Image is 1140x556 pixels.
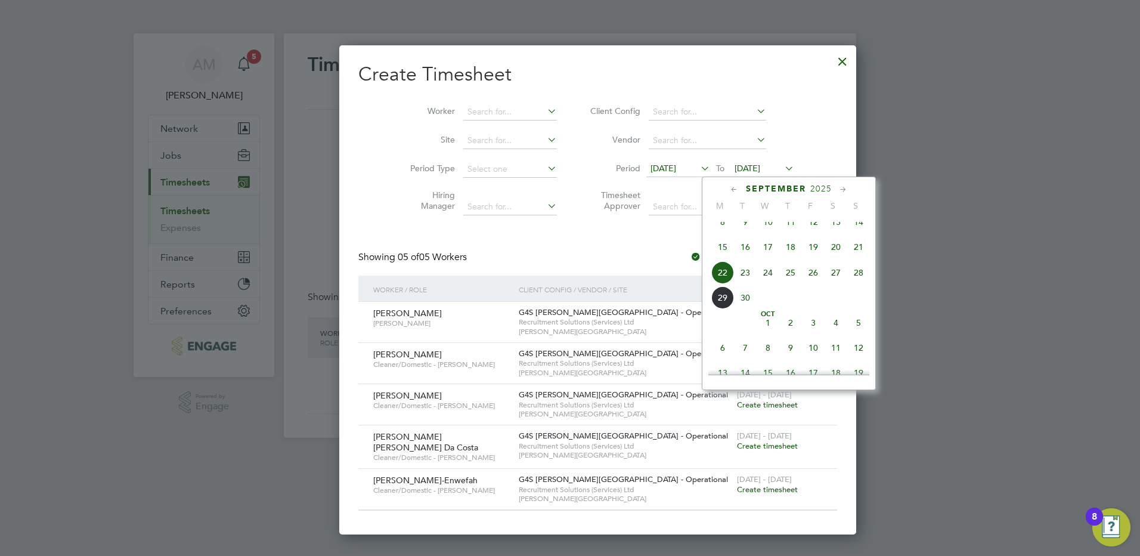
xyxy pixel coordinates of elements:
span: 8 [711,211,734,233]
span: G4S [PERSON_NAME][GEOGRAPHIC_DATA] - Operational [519,348,728,359]
span: 17 [802,362,825,384]
label: Site [401,134,455,145]
span: 6 [711,336,734,359]
span: 15 [757,362,779,384]
label: Vendor [587,134,640,145]
span: 1 [757,311,779,334]
span: G4S [PERSON_NAME][GEOGRAPHIC_DATA] - Operational [519,390,728,400]
input: Search for... [463,104,557,121]
span: [PERSON_NAME][GEOGRAPHIC_DATA] [519,450,731,460]
span: Cleaner/Domestic - [PERSON_NAME] [373,401,510,410]
span: [PERSON_NAME][GEOGRAPHIC_DATA] [519,494,731,504]
button: Open Resource Center, 8 new notifications [1092,508,1130,546]
div: Client Config / Vendor / Site [516,276,734,303]
span: [PERSON_NAME] [373,319,510,328]
input: Select one [463,161,557,178]
span: 23 [734,261,757,284]
span: 28 [847,261,870,284]
span: [PERSON_NAME][GEOGRAPHIC_DATA] [519,409,731,419]
span: [PERSON_NAME][GEOGRAPHIC_DATA] [519,368,731,378]
span: Cleaner/Domestic - [PERSON_NAME] [373,453,510,462]
input: Search for... [649,104,766,121]
label: Hiring Manager [401,190,455,211]
span: 15 [711,236,734,258]
span: 22 [711,261,734,284]
span: G4S [PERSON_NAME][GEOGRAPHIC_DATA] - Operational [519,474,728,484]
span: 05 Workers [398,251,467,263]
span: Recruitment Solutions (Services) Ltd [519,485,731,495]
span: S [822,200,844,211]
span: Oct [757,311,779,317]
span: Recruitment Solutions (Services) Ltd [519,400,731,410]
span: 19 [847,362,870,384]
div: Showing [358,251,469,264]
span: 11 [779,211,802,233]
input: Search for... [463,132,557,149]
span: S [844,200,867,211]
span: [DATE] [650,163,676,174]
span: 10 [757,211,779,233]
span: Cleaner/Domestic - [PERSON_NAME] [373,360,510,369]
span: [DATE] - [DATE] [737,474,792,484]
span: 11 [825,336,847,359]
span: Recruitment Solutions (Services) Ltd [519,359,731,368]
label: Worker [401,106,455,116]
span: Recruitment Solutions (Services) Ltd [519,441,731,451]
span: 26 [802,261,825,284]
span: [PERSON_NAME]-Enwefah [373,475,478,486]
div: Worker / Role [370,276,516,303]
span: 14 [734,362,757,384]
span: [PERSON_NAME][GEOGRAPHIC_DATA] [519,327,731,336]
span: 24 [757,261,779,284]
label: Period [587,163,640,174]
span: 18 [779,236,802,258]
span: 29 [711,286,734,309]
span: 9 [779,336,802,359]
span: To [712,160,728,176]
span: 30 [734,286,757,309]
span: [PERSON_NAME] [373,390,442,401]
input: Search for... [649,199,766,215]
label: Timesheet Approver [587,190,640,211]
span: 25 [779,261,802,284]
span: Create timesheet [737,484,798,495]
span: [DATE] [735,163,760,174]
span: 5 [847,311,870,334]
span: 27 [825,261,847,284]
span: [PERSON_NAME] [373,349,442,360]
span: W [754,200,776,211]
span: 3 [802,311,825,334]
label: Period Type [401,163,455,174]
span: 13 [711,362,734,384]
div: 8 [1092,517,1097,532]
span: 16 [779,362,802,384]
span: 12 [847,336,870,359]
input: Search for... [463,199,557,215]
span: September [746,184,806,194]
span: 2025 [810,184,832,194]
input: Search for... [649,132,766,149]
span: 19 [802,236,825,258]
span: 20 [825,236,847,258]
span: 2 [779,311,802,334]
span: 7 [734,336,757,359]
span: [DATE] - [DATE] [737,390,792,400]
span: 17 [757,236,779,258]
span: G4S [PERSON_NAME][GEOGRAPHIC_DATA] - Operational [519,307,728,317]
span: 14 [847,211,870,233]
span: 12 [802,211,825,233]
span: 8 [757,336,779,359]
span: T [776,200,799,211]
span: 10 [802,336,825,359]
span: [PERSON_NAME] [373,308,442,319]
span: [DATE] - [DATE] [737,431,792,441]
label: Hide created timesheets [690,251,811,263]
span: F [799,200,822,211]
span: Create timesheet [737,441,798,451]
span: G4S [PERSON_NAME][GEOGRAPHIC_DATA] - Operational [519,431,728,441]
span: 18 [825,362,847,384]
span: 9 [734,211,757,233]
span: M [708,200,731,211]
span: Recruitment Solutions (Services) Ltd [519,317,731,327]
span: [PERSON_NAME] [PERSON_NAME] Da Costa [373,431,478,453]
